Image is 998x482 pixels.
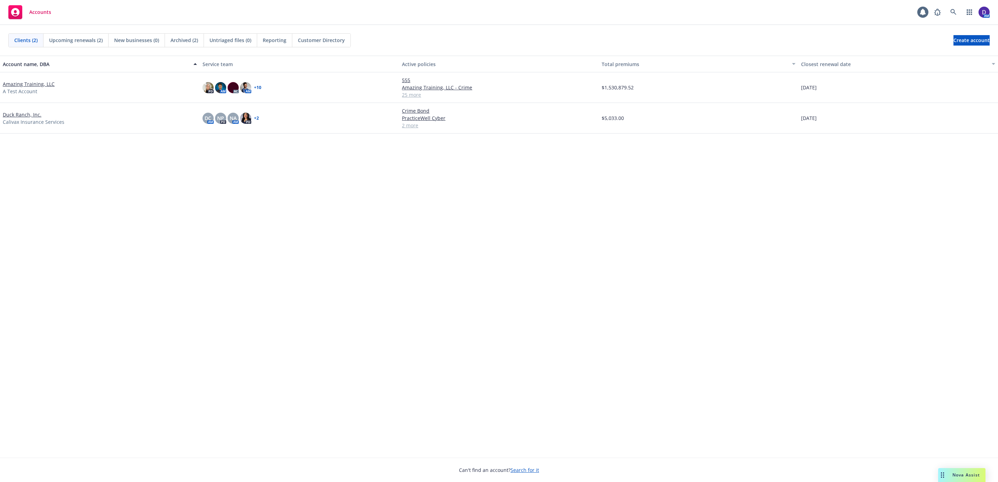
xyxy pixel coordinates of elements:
span: Untriaged files (0) [209,37,251,44]
span: Customer Directory [298,37,345,44]
span: A Test Account [3,88,37,95]
span: Archived (2) [171,37,198,44]
button: Total premiums [599,56,799,72]
a: + 2 [254,116,259,120]
span: Can't find an account? [459,466,539,474]
img: photo [203,82,214,93]
span: New businesses (0) [114,37,159,44]
button: Service team [200,56,399,72]
span: [DATE] [801,114,817,122]
img: photo [215,82,226,93]
span: Accounts [29,9,51,15]
a: Report a Bug [930,5,944,19]
a: Amazing Training, LLC [3,80,55,88]
img: photo [240,113,251,124]
a: Crime Bond [402,107,596,114]
button: Active policies [399,56,599,72]
a: 555 [402,77,596,84]
img: photo [240,82,251,93]
a: Search [946,5,960,19]
a: Create account [953,35,990,46]
span: Reporting [263,37,286,44]
span: Nova Assist [952,472,980,478]
a: PracticeWell Cyber [402,114,596,122]
button: Nova Assist [938,468,985,482]
a: Search for it [510,467,539,473]
div: Active policies [402,61,596,68]
a: Accounts [6,2,54,22]
div: Closest renewal date [801,61,988,68]
span: $5,033.00 [602,114,624,122]
span: DC [205,114,211,122]
button: Closest renewal date [798,56,998,72]
span: Clients (2) [14,37,38,44]
a: + 10 [254,86,261,90]
div: Service team [203,61,397,68]
div: Drag to move [938,468,947,482]
span: [DATE] [801,84,817,91]
div: Total premiums [602,61,788,68]
span: NP [217,114,224,122]
a: Duck Ranch, Inc. [3,111,41,118]
a: Switch app [963,5,976,19]
span: Calivax Insurance Services [3,118,64,126]
a: 25 more [402,91,596,98]
span: Create account [953,34,990,47]
div: Account name, DBA [3,61,189,68]
img: photo [228,82,239,93]
span: NA [230,114,237,122]
span: Upcoming renewals (2) [49,37,103,44]
img: photo [979,7,990,18]
span: $1,530,879.52 [602,84,634,91]
a: Amazing Training, LLC - Crime [402,84,596,91]
a: 2 more [402,122,596,129]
